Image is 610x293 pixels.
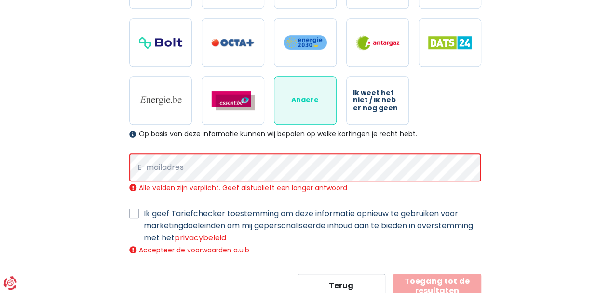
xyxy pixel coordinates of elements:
a: privacybeleid [175,232,226,243]
label: Ik geef Tariefchecker toestemming om deze informatie opnieuw te gebruiken voor marketingdoeleinde... [144,208,481,244]
img: Bolt [139,37,182,49]
img: Essent [211,91,255,110]
span: Andere [291,97,319,104]
img: Energie.be [139,95,182,106]
img: Octa+ [211,39,255,47]
img: Antargaz [356,35,399,50]
span: Ik weet het niet / Ik heb er nog geen [353,89,402,112]
img: Energie2030 [284,35,327,50]
div: Op basis van deze informatie kunnen wij bepalen op welke kortingen je recht hebt. [129,130,481,138]
img: Dats 24 [428,36,472,49]
div: Accepteer de voorwaarden a.u.b [129,246,481,254]
div: Alle velden zijn verplicht. Geef alstublieft een langer antwoord [129,183,481,192]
